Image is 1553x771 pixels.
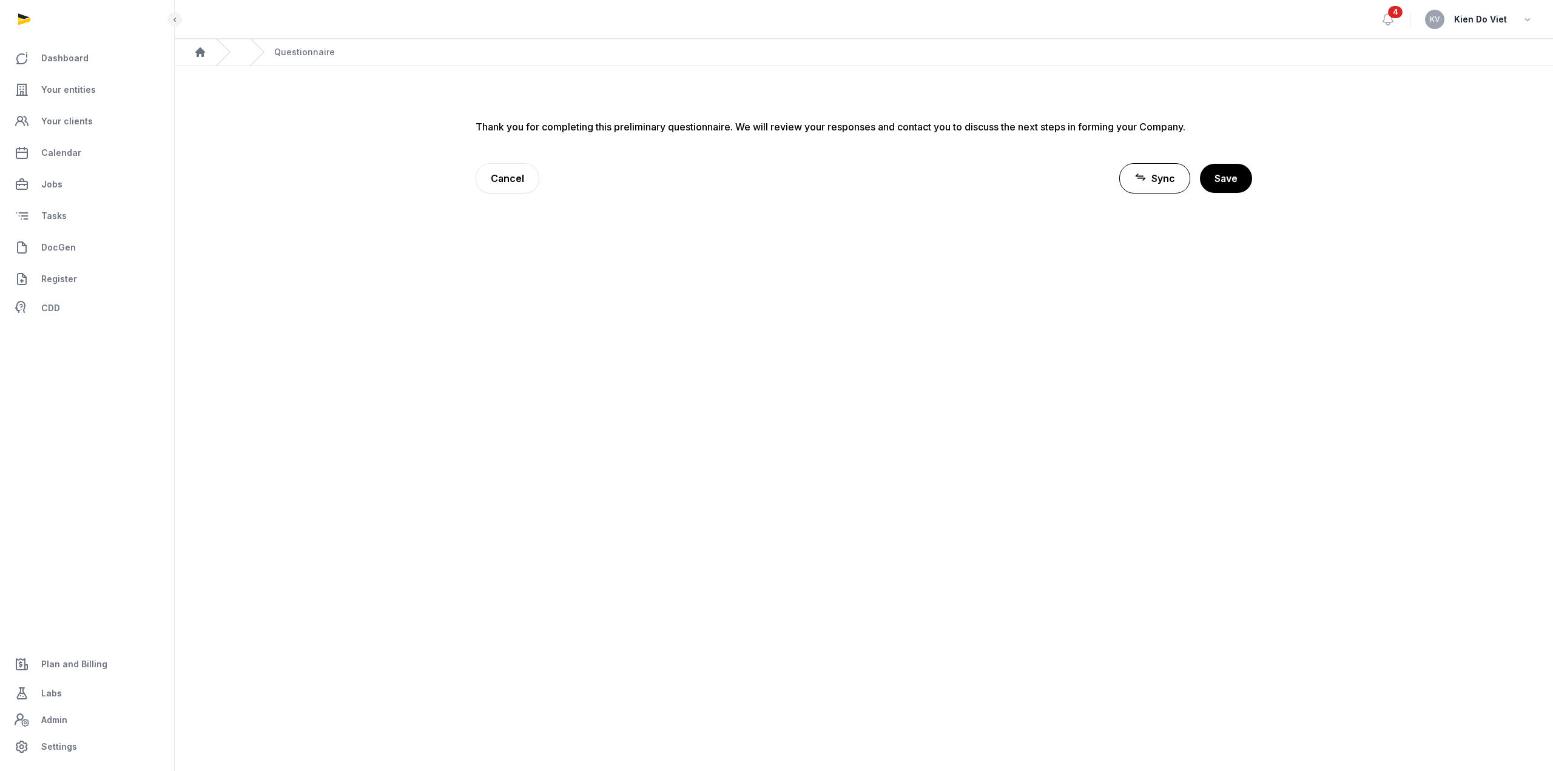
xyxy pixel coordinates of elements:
[10,650,164,679] a: Plan and Billing
[10,201,164,231] a: Tasks
[476,163,539,194] a: Cancel
[10,233,164,262] a: DocGen
[10,75,164,104] a: Your entities
[10,732,164,761] a: Settings
[10,44,164,73] a: Dashboard
[1454,12,1507,27] span: Kien Do Viet
[41,713,67,727] span: Admin
[274,46,335,58] span: Questionnaire
[175,39,1553,66] nav: Breadcrumb
[41,177,62,192] span: Jobs
[41,657,107,672] span: Plan and Billing
[10,107,164,136] a: Your clients
[476,120,1252,134] div: Thank you for completing this preliminary questionnaire. We will review your responses and contac...
[10,170,164,199] a: Jobs
[10,138,164,167] a: Calendar
[41,272,77,286] span: Register
[41,739,77,754] span: Settings
[41,240,76,255] span: DocGen
[1151,171,1175,186] span: Sync
[10,296,164,320] a: CDD
[1425,10,1444,29] button: KV
[41,114,93,129] span: Your clients
[1388,6,1403,18] span: 4
[10,708,164,732] a: Admin
[10,679,164,708] a: Labs
[1430,16,1440,23] span: KV
[41,82,96,97] span: Your entities
[41,301,60,315] span: CDD
[41,209,67,223] span: Tasks
[41,51,89,66] span: Dashboard
[1200,164,1252,193] button: Save
[10,264,164,294] a: Register
[41,686,62,701] span: Labs
[41,146,81,160] span: Calendar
